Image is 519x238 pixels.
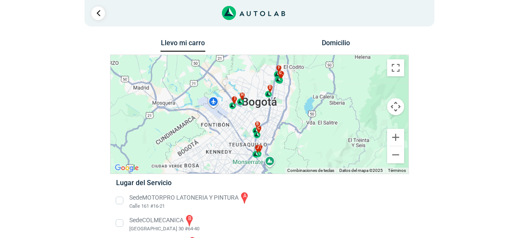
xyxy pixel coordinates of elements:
span: j [257,145,259,151]
a: Link al sitio de autolab [222,9,286,17]
span: Datos del mapa ©2025 [339,168,383,173]
a: Ir al paso anterior [91,6,105,20]
span: h [241,93,243,99]
button: Reducir [387,146,404,163]
button: Combinaciones de teclas [287,168,334,174]
h5: Lugar del Servicio [116,179,402,187]
span: c [257,125,260,131]
span: e [259,145,261,151]
button: Controles de visualización del mapa [387,98,404,115]
button: Domicilio [314,39,359,51]
button: Cambiar a la vista en pantalla completa [387,59,404,76]
img: Google [113,163,141,174]
span: b [256,122,259,128]
span: f [278,65,280,71]
span: g [279,70,282,76]
span: i [234,96,236,102]
a: Abre esta zona en Google Maps (se abre en una nueva ventana) [113,163,141,174]
a: Términos (se abre en una nueva pestaña) [388,168,406,173]
span: d [269,85,271,91]
button: Llevo mi carro [160,39,205,52]
button: Ampliar [387,129,404,146]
